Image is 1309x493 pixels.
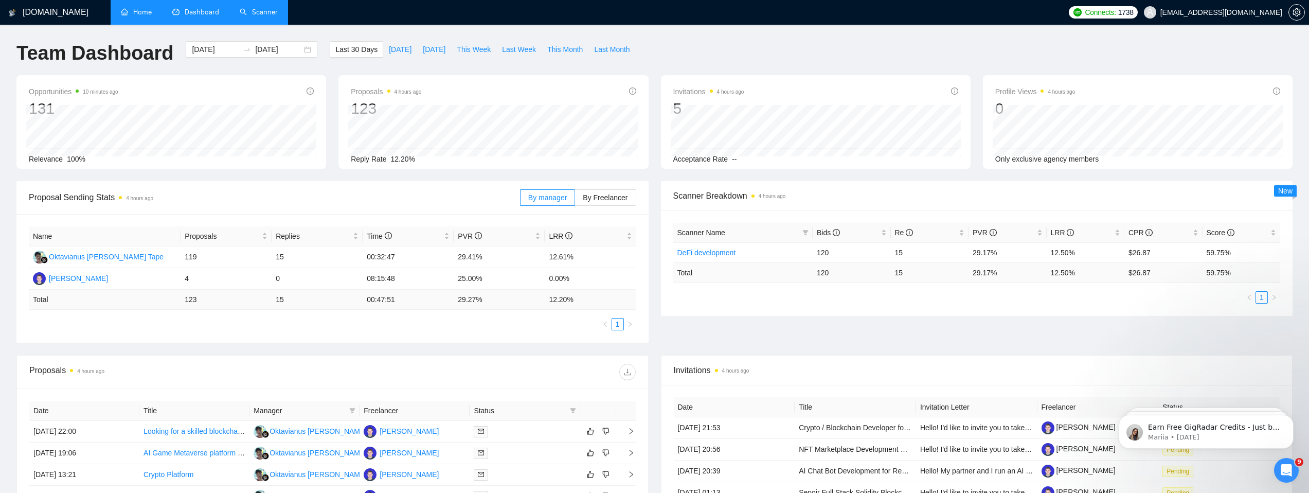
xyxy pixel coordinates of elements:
[973,228,997,237] span: PVR
[1042,465,1054,478] img: c1Xuittenw2sFQBlZhJmvGyctEysf_Lt_f4dC5oVmcvV1aAXsFcICvi970CVWv_nPj
[895,228,913,237] span: Re
[454,268,545,290] td: 25.00%
[1042,445,1116,453] a: [PERSON_NAME]
[584,425,597,437] button: like
[1288,8,1305,16] a: setting
[383,41,417,58] button: [DATE]
[458,232,482,240] span: PVR
[349,408,355,414] span: filter
[587,449,594,457] span: like
[732,155,737,163] span: --
[624,318,636,330] li: Next Page
[454,246,545,268] td: 29.41%
[800,225,811,240] span: filter
[351,155,386,163] span: Reply Rate
[795,417,916,439] td: Crypto / Blockchain Developer for Smart Contracts & DeFi
[364,425,376,438] img: MV
[144,427,363,435] a: Looking for a skilled blockchain developer for our Metaverse platform
[272,290,363,310] td: 15
[619,364,636,380] button: download
[619,471,635,478] span: right
[1103,393,1309,465] iframe: Intercom notifications message
[41,256,48,263] img: gigradar-bm.png
[1295,458,1303,466] span: 9
[262,452,269,460] img: gigradar-bm.png
[29,443,139,464] td: [DATE] 19:06
[385,232,392,239] span: info-circle
[29,85,118,98] span: Opportunities
[584,447,597,459] button: like
[83,89,118,95] time: 10 minutes ago
[29,99,118,118] div: 131
[600,447,612,459] button: dislike
[262,474,269,481] img: gigradar-bm.png
[600,468,612,481] button: dislike
[1145,229,1153,236] span: info-circle
[1047,242,1125,262] td: 12.50%
[451,41,496,58] button: This Week
[891,262,969,283] td: 15
[1085,7,1116,18] span: Connects:
[364,468,376,481] img: MV
[969,262,1047,283] td: 29.17 %
[181,290,272,310] td: 123
[1273,87,1280,95] span: info-circle
[478,428,484,434] span: mail
[799,467,969,475] a: AI Chat Bot Development for Real Estate Businesses
[1042,443,1054,456] img: c1Xuittenw2sFQBlZhJmvGyctEysf_Lt_f4dC5oVmcvV1aAXsFcICvi970CVWv_nPj
[29,226,181,246] th: Name
[1227,229,1234,236] span: info-circle
[360,401,470,421] th: Freelancer
[1042,421,1054,434] img: c1Xuittenw2sFQBlZhJmvGyctEysf_Lt_f4dC5oVmcvV1aAXsFcICvi970CVWv_nPj
[799,424,984,432] a: Crypto / Blockchain Developer for Smart Contracts & DeFi
[673,262,813,283] td: Total
[813,262,891,283] td: 120
[568,403,578,418] span: filter
[29,421,139,443] td: [DATE] 22:00
[602,470,609,479] span: dislike
[33,272,46,285] img: MV
[674,461,795,482] td: [DATE] 20:39
[389,44,411,55] span: [DATE]
[612,318,624,330] li: 1
[1146,9,1154,16] span: user
[588,41,635,58] button: Last Month
[29,364,332,380] div: Proposals
[144,470,193,479] a: Crypto Platform
[594,44,630,55] span: Last Month
[49,273,108,284] div: [PERSON_NAME]
[1128,228,1153,237] span: CPR
[677,249,736,257] a: DeFi development
[1118,7,1134,18] span: 1738
[478,450,484,456] span: mail
[1256,292,1267,303] a: 1
[49,251,164,262] div: Oktavianus [PERSON_NAME] Tape
[144,449,326,457] a: AI Game Metaverse platform (Blockchain, Web3, Python)
[363,246,454,268] td: 00:32:47
[380,469,439,480] div: [PERSON_NAME]
[395,89,422,95] time: 4 hours ago
[906,229,913,236] span: info-circle
[364,470,439,478] a: MV[PERSON_NAME]
[254,447,266,460] img: OO
[599,318,612,330] button: left
[270,469,384,480] div: Oktavianus [PERSON_NAME] Tape
[627,321,633,327] span: right
[795,439,916,461] td: NFT Marketplace Development Expert Needed
[795,461,916,482] td: AI Chat Bot Development for Real Estate Businesses
[254,425,266,438] img: OO
[817,228,840,237] span: Bids
[545,290,636,310] td: 12.20 %
[587,470,594,479] span: like
[367,232,391,240] span: Time
[417,41,451,58] button: [DATE]
[1278,187,1293,195] span: New
[29,155,63,163] span: Relevance
[619,428,635,435] span: right
[351,99,421,118] div: 123
[1124,262,1203,283] td: $ 26.87
[249,401,360,421] th: Manager
[677,228,725,237] span: Scanner Name
[29,464,139,486] td: [DATE] 13:21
